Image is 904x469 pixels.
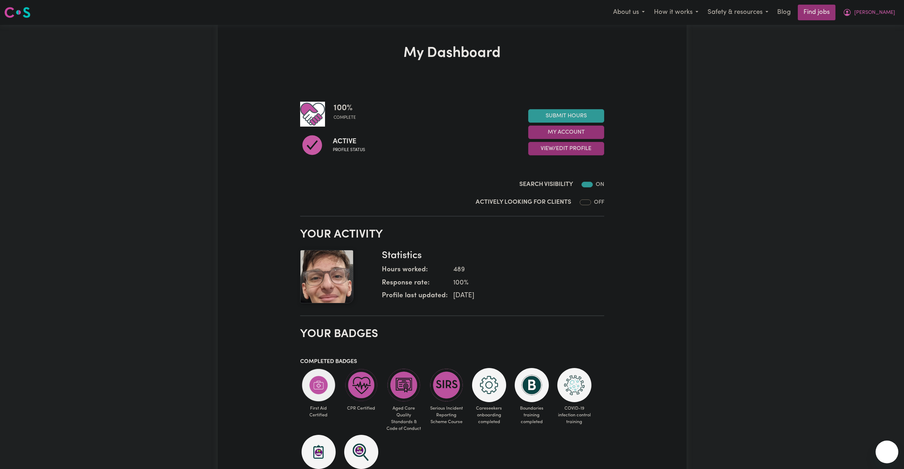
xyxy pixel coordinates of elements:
[519,180,573,189] label: Search Visibility
[300,402,337,421] span: First Aid Certified
[703,5,773,20] button: Safety & resources
[556,402,593,428] span: COVID-19 infection control training
[773,5,795,20] a: Blog
[334,102,362,127] div: Profile completeness: 100%
[798,5,835,20] a: Find jobs
[300,327,604,341] h2: Your badges
[333,147,365,153] span: Profile status
[854,9,895,17] span: [PERSON_NAME]
[448,265,599,275] dd: 489
[343,402,380,415] span: CPR Certified
[344,435,378,469] img: NDIS Worker Screening Verified
[557,368,591,402] img: CS Academy: COVID-19 Infection Control Training course completed
[838,5,900,20] button: My Account
[302,435,336,469] img: CS Academy: Introduction to NDIS Worker Training course completed
[528,126,604,139] button: My Account
[382,265,448,278] dt: Hours worked:
[594,199,604,205] span: OFF
[476,198,571,207] label: Actively Looking for Clients
[334,102,356,114] span: 100 %
[528,142,604,155] button: View/Edit Profile
[385,402,422,435] span: Aged Care Quality Standards & Code of Conduct
[382,250,599,262] h3: Statistics
[515,368,549,402] img: CS Academy: Boundaries in care and support work course completed
[448,291,599,301] dd: [DATE]
[300,45,604,62] h1: My Dashboard
[471,402,508,428] span: Careseekers onboarding completed
[608,5,649,20] button: About us
[382,291,448,304] dt: Profile last updated:
[300,358,604,365] h3: Completed badges
[513,402,550,428] span: Boundaries training completed
[333,136,365,147] span: Active
[344,368,378,402] img: Care and support worker has completed CPR Certification
[429,368,464,402] img: CS Academy: Serious Incident Reporting Scheme course completed
[334,114,356,121] span: complete
[448,278,599,288] dd: 100 %
[302,368,336,402] img: Care and support worker has completed First Aid Certification
[528,109,604,123] a: Submit Hours
[300,228,604,241] h2: Your activity
[428,402,465,428] span: Serious Incident Reporting Scheme Course
[876,441,898,463] iframe: Button to launch messaging window
[649,5,703,20] button: How it works
[300,250,353,303] img: Your profile picture
[596,182,604,187] span: ON
[472,368,506,402] img: CS Academy: Careseekers Onboarding course completed
[4,4,31,21] a: Careseekers logo
[4,6,31,19] img: Careseekers logo
[387,368,421,402] img: CS Academy: Aged Care Quality Standards & Code of Conduct course completed
[382,278,448,291] dt: Response rate:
